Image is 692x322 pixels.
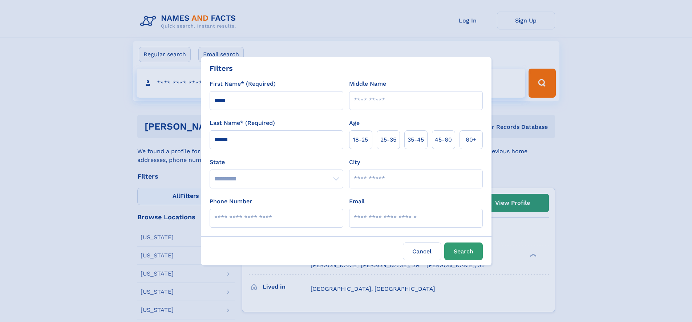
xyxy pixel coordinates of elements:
[210,158,343,167] label: State
[349,197,365,206] label: Email
[353,135,368,144] span: 18‑25
[349,80,386,88] label: Middle Name
[444,242,483,260] button: Search
[466,135,477,144] span: 60+
[408,135,424,144] span: 35‑45
[210,80,276,88] label: First Name* (Required)
[210,63,233,74] div: Filters
[435,135,452,144] span: 45‑60
[380,135,396,144] span: 25‑35
[349,158,360,167] label: City
[403,242,441,260] label: Cancel
[210,197,252,206] label: Phone Number
[349,119,360,127] label: Age
[210,119,275,127] label: Last Name* (Required)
